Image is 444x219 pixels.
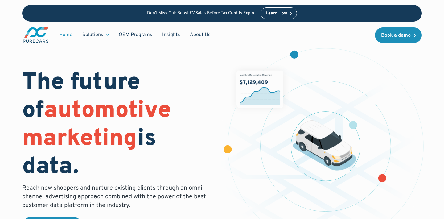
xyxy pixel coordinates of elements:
[54,29,77,41] a: Home
[185,29,216,41] a: About Us
[22,27,49,43] a: main
[82,31,103,38] div: Solutions
[147,11,256,16] p: Don’t Miss Out: Boost EV Sales Before Tax Credits Expire
[22,96,171,154] span: automotive marketing
[114,29,157,41] a: OEM Programs
[236,71,283,108] img: chart showing monthly dealership revenue of $7m
[261,7,297,19] a: Learn How
[157,29,185,41] a: Insights
[77,29,114,41] div: Solutions
[381,33,411,38] div: Book a demo
[22,184,210,210] p: Reach new shoppers and nurture existing clients through an omni-channel advertising approach comb...
[375,27,422,43] a: Book a demo
[266,11,287,16] div: Learn How
[22,69,215,182] h1: The future of is data.
[22,27,49,43] img: purecars logo
[293,120,356,171] img: illustration of a vehicle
